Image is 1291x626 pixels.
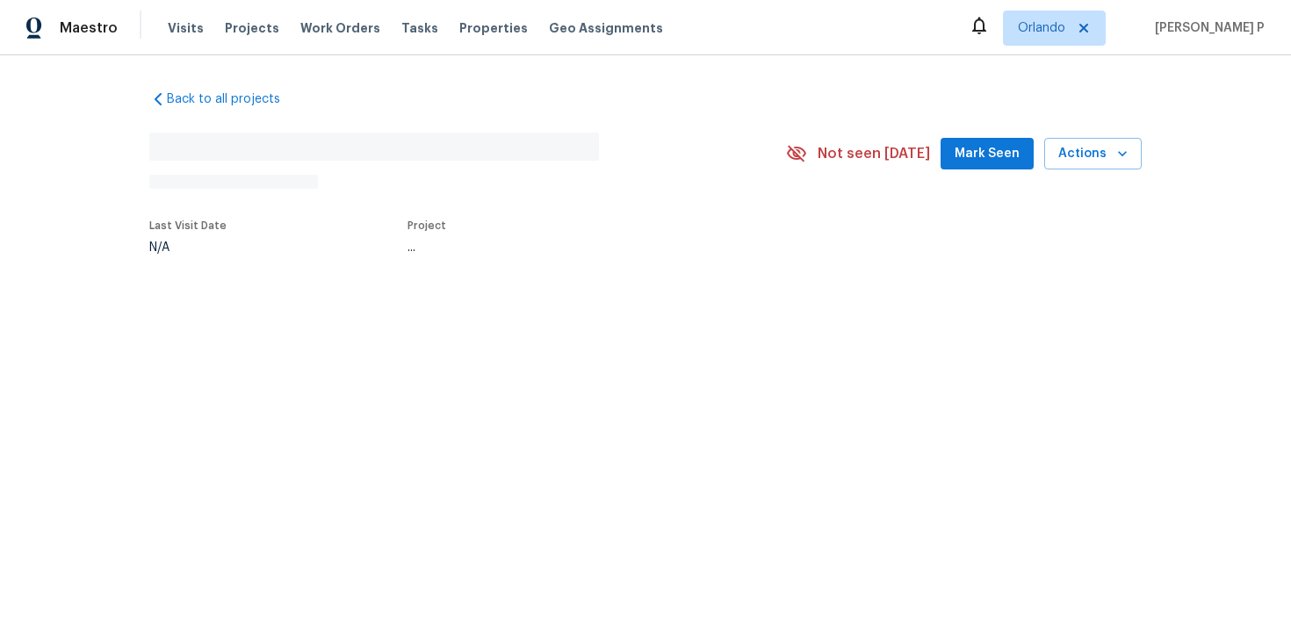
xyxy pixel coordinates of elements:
[60,19,118,37] span: Maestro
[149,90,318,108] a: Back to all projects
[1148,19,1265,37] span: [PERSON_NAME] P
[149,241,227,254] div: N/A
[1044,138,1142,170] button: Actions
[1058,143,1128,165] span: Actions
[300,19,380,37] span: Work Orders
[149,220,227,231] span: Last Visit Date
[225,19,279,37] span: Projects
[941,138,1034,170] button: Mark Seen
[549,19,663,37] span: Geo Assignments
[407,220,446,231] span: Project
[407,241,745,254] div: ...
[1018,19,1065,37] span: Orlando
[168,19,204,37] span: Visits
[818,145,930,162] span: Not seen [DATE]
[459,19,528,37] span: Properties
[955,143,1020,165] span: Mark Seen
[401,22,438,34] span: Tasks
